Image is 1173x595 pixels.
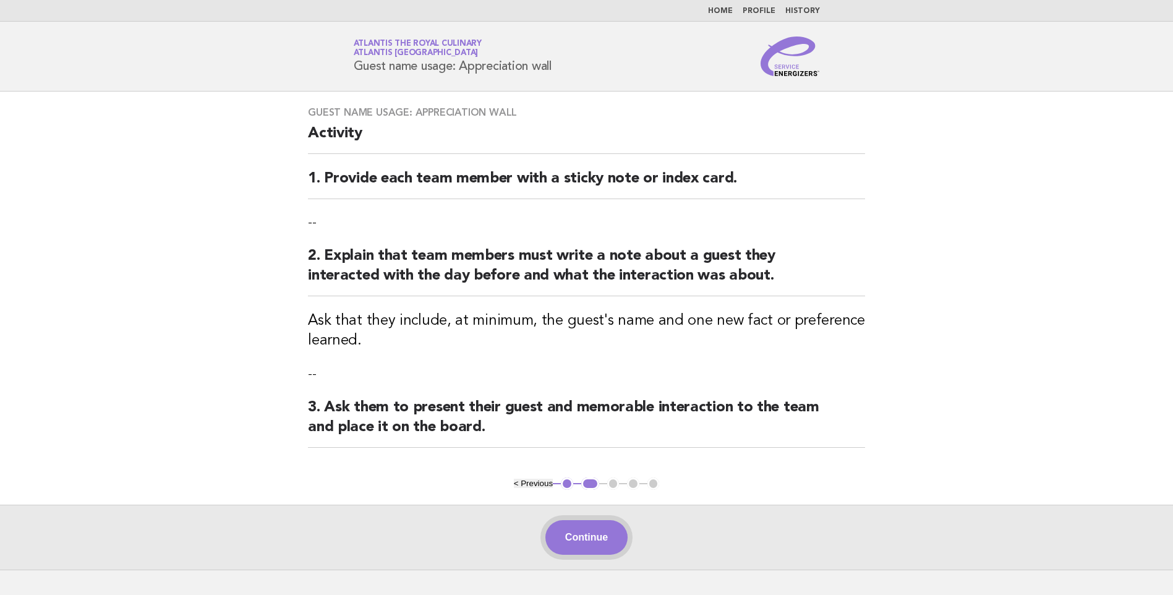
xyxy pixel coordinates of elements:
[308,246,865,296] h2: 2. Explain that team members must write a note about a guest they interacted with the day before ...
[354,40,552,72] h1: Guest name usage: Appreciation wall
[354,49,479,58] span: Atlantis [GEOGRAPHIC_DATA]
[354,40,482,57] a: Atlantis the Royal CulinaryAtlantis [GEOGRAPHIC_DATA]
[308,169,865,199] h2: 1. Provide each team member with a sticky note or index card.
[561,477,573,490] button: 1
[308,106,865,119] h3: Guest name usage: Appreciation wall
[308,124,865,154] h2: Activity
[761,36,820,76] img: Service Energizers
[308,214,865,231] p: --
[581,477,599,490] button: 2
[708,7,733,15] a: Home
[308,311,865,351] h3: Ask that they include, at minimum, the guest's name and one new fact or preference learned.
[514,479,553,488] button: < Previous
[785,7,820,15] a: History
[545,520,628,555] button: Continue
[308,366,865,383] p: --
[308,398,865,448] h2: 3. Ask them to present their guest and memorable interaction to the team and place it on the board.
[743,7,775,15] a: Profile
